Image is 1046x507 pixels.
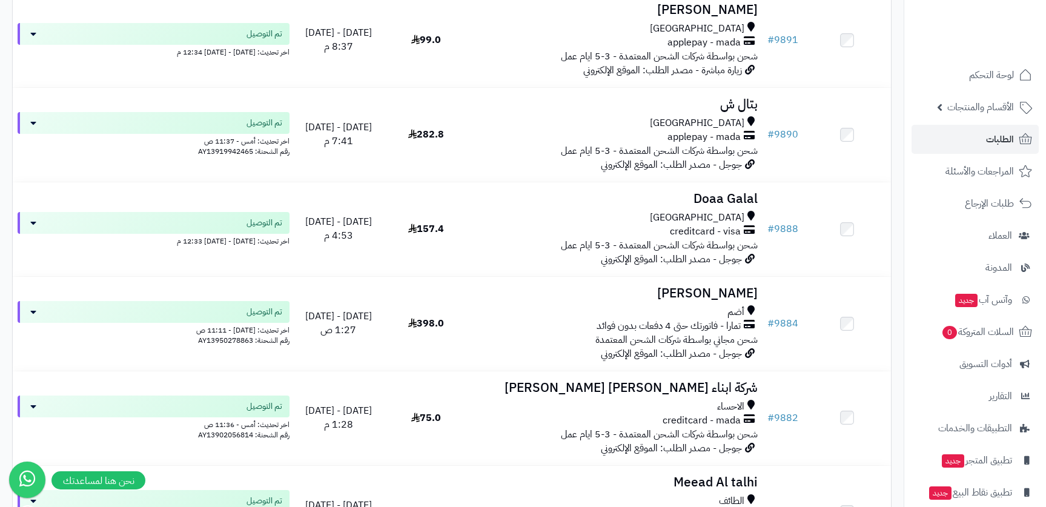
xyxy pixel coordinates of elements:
[475,476,758,489] h3: Meead Al talhi
[912,382,1039,411] a: التقارير
[670,225,741,239] span: creditcard - visa
[305,25,372,54] span: [DATE] - [DATE] 8:37 م
[247,400,282,413] span: تم التوصيل
[767,411,774,425] span: #
[475,98,758,111] h3: بتال ش
[411,411,441,425] span: 75.0
[601,252,742,267] span: جوجل - مصدر الطلب: الموقع الإلكتروني
[601,441,742,456] span: جوجل - مصدر الطلب: الموقع الإلكتروني
[601,346,742,361] span: جوجل - مصدر الطلب: الموقع الإلكتروني
[941,323,1014,340] span: السلات المتروكة
[912,61,1039,90] a: لوحة التحكم
[942,325,958,340] span: 0
[767,33,774,47] span: #
[969,67,1014,84] span: لوحة التحكم
[928,484,1012,501] span: تطبيق نقاط البيع
[667,36,741,50] span: applepay - mada
[912,478,1039,507] a: تطبيق نقاط البيعجديد
[561,144,758,158] span: شحن بواسطة شركات الشحن المعتمدة - 3-5 ايام عمل
[912,189,1039,218] a: طلبات الإرجاع
[912,414,1039,443] a: التطبيقات والخدمات
[941,452,1012,469] span: تطبيق المتجر
[18,417,290,430] div: اخر تحديث: أمس - 11:36 ص
[954,291,1012,308] span: وآتس آب
[912,350,1039,379] a: أدوات التسويق
[986,131,1014,148] span: الطلبات
[475,192,758,206] h3: Doaa Galal
[411,33,441,47] span: 99.0
[912,317,1039,346] a: السلات المتروكة0
[667,130,741,144] span: applepay - mada
[247,495,282,507] span: تم التوصيل
[912,221,1039,250] a: العملاء
[767,33,798,47] a: #9891
[912,157,1039,186] a: المراجعات والأسئلة
[767,127,774,142] span: #
[989,388,1012,405] span: التقارير
[912,446,1039,475] a: تطبيق المتجرجديد
[959,356,1012,373] span: أدوات التسويق
[650,116,744,130] span: [GEOGRAPHIC_DATA]
[475,3,758,17] h3: [PERSON_NAME]
[955,294,978,307] span: جديد
[305,120,372,148] span: [DATE] - [DATE] 7:41 م
[650,211,744,225] span: [GEOGRAPHIC_DATA]
[912,285,1039,314] a: وآتس آبجديد
[767,316,798,331] a: #9884
[938,420,1012,437] span: التطبيقات والخدمات
[561,238,758,253] span: شحن بواسطة شركات الشحن المعتمدة - 3-5 ايام عمل
[767,222,774,236] span: #
[597,319,741,333] span: تمارا - فاتورتك حتى 4 دفعات بدون فوائد
[475,381,758,395] h3: شركة ابناء [PERSON_NAME] [PERSON_NAME]
[18,45,290,58] div: اخر تحديث: [DATE] - [DATE] 12:34 م
[18,234,290,247] div: اخر تحديث: [DATE] - [DATE] 12:33 م
[595,333,758,347] span: شحن مجاني بواسطة شركات الشحن المعتمدة
[408,222,444,236] span: 157.4
[929,486,952,500] span: جديد
[945,163,1014,180] span: المراجعات والأسئلة
[767,127,798,142] a: #9890
[727,305,744,319] span: أضم
[475,287,758,300] h3: [PERSON_NAME]
[988,227,1012,244] span: العملاء
[767,316,774,331] span: #
[18,323,290,336] div: اخر تحديث: [DATE] - 11:11 ص
[583,63,742,78] span: زيارة مباشرة - مصدر الطلب: الموقع الإلكتروني
[198,146,290,157] span: رقم الشحنة: AY13919942465
[767,411,798,425] a: #9882
[247,217,282,229] span: تم التوصيل
[964,9,1034,35] img: logo-2.png
[912,253,1039,282] a: المدونة
[198,429,290,440] span: رقم الشحنة: AY13902056814
[561,49,758,64] span: شحن بواسطة شركات الشحن المعتمدة - 3-5 ايام عمل
[247,117,282,129] span: تم التوصيل
[650,22,744,36] span: [GEOGRAPHIC_DATA]
[247,306,282,318] span: تم التوصيل
[965,195,1014,212] span: طلبات الإرجاع
[717,400,744,414] span: الاحساء
[408,127,444,142] span: 282.8
[985,259,1012,276] span: المدونة
[198,335,290,346] span: رقم الشحنة: AY13950278863
[561,427,758,442] span: شحن بواسطة شركات الشحن المعتمدة - 3-5 ايام عمل
[408,316,444,331] span: 398.0
[18,134,290,147] div: اخر تحديث: أمس - 11:37 ص
[942,454,964,468] span: جديد
[767,222,798,236] a: #9888
[305,309,372,337] span: [DATE] - [DATE] 1:27 ص
[601,157,742,172] span: جوجل - مصدر الطلب: الموقع الإلكتروني
[663,414,741,428] span: creditcard - mada
[305,403,372,432] span: [DATE] - [DATE] 1:28 م
[247,28,282,40] span: تم التوصيل
[305,214,372,243] span: [DATE] - [DATE] 4:53 م
[947,99,1014,116] span: الأقسام والمنتجات
[912,125,1039,154] a: الطلبات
